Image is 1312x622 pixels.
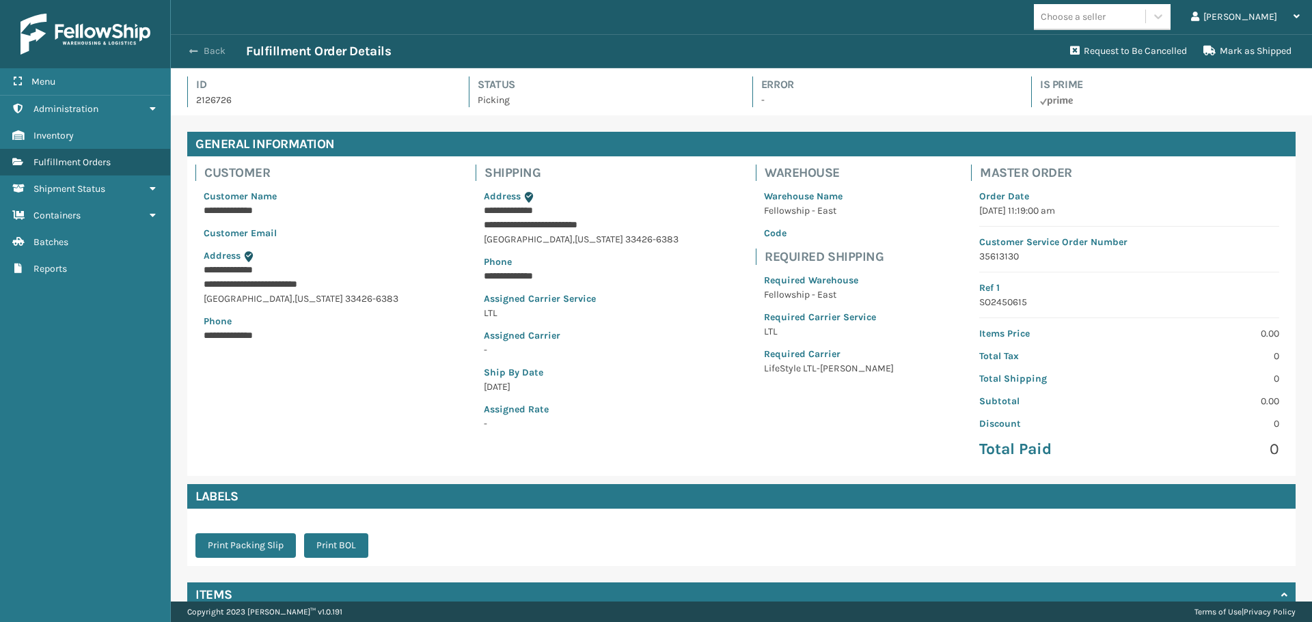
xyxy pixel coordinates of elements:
span: [US_STATE] [295,293,343,305]
button: Print Packing Slip [195,533,296,558]
p: Fellowship - East [764,203,894,218]
button: Request to Be Cancelled [1062,38,1195,65]
button: Mark as Shipped [1195,38,1300,65]
p: Total Tax [979,349,1121,363]
span: Address [484,190,521,202]
span: 33426-6383 [625,234,679,245]
a: Privacy Policy [1244,607,1296,617]
p: 35613130 [979,249,1279,264]
p: - [484,416,679,431]
p: [DATE] [484,380,679,394]
span: [US_STATE] [575,234,623,245]
span: Fulfillment Orders [33,156,111,168]
p: 0 [1138,371,1279,386]
span: , [292,293,295,305]
p: LifeStyle LTL-[PERSON_NAME] [764,361,894,376]
h4: Items [195,586,232,603]
p: Assigned Rate [484,402,679,416]
p: 0.00 [1138,394,1279,408]
span: Address [204,250,241,261]
p: 0 [1138,349,1279,363]
span: , [573,234,575,245]
span: [GEOGRAPHIC_DATA] [204,293,292,305]
p: Ship By Date [484,365,679,380]
span: Shipment Status [33,183,105,195]
p: Picking [478,93,728,107]
h4: Id [196,76,444,93]
h4: Error [761,76,1007,93]
p: Discount [979,416,1121,431]
span: Inventory [33,130,74,141]
p: Order Date [979,189,1279,203]
p: Items Price [979,326,1121,341]
h4: Warehouse [765,165,902,181]
p: 2126726 [196,93,444,107]
div: Choose a seller [1041,10,1106,24]
p: 0 [1138,439,1279,460]
p: Required Carrier [764,347,894,361]
i: Request to Be Cancelled [1070,46,1080,55]
span: Administration [33,103,98,115]
p: - [484,343,679,357]
p: Fellowship - East [764,287,894,302]
p: LTL [484,306,679,320]
p: Total Shipping [979,371,1121,386]
h4: Required Shipping [765,249,902,265]
p: [DATE] 11:19:00 am [979,203,1279,218]
span: Batches [33,236,68,248]
p: Total Paid [979,439,1121,460]
p: Required Carrier Service [764,310,894,324]
span: [GEOGRAPHIC_DATA] [484,234,573,245]
h4: Shipping [484,165,687,181]
p: Phone [204,314,398,328]
p: - [761,93,1007,107]
p: SO2450615 [979,295,1279,309]
h4: Master Order [980,165,1287,181]
p: 0.00 [1138,326,1279,341]
span: Menu [31,76,55,87]
p: Assigned Carrier Service [484,292,679,306]
p: Assigned Carrier [484,328,679,343]
button: Back [183,45,246,57]
p: Copyright 2023 [PERSON_NAME]™ v 1.0.191 [187,602,342,622]
h4: Status [478,76,728,93]
a: Terms of Use [1194,607,1242,617]
img: logo [20,14,150,55]
p: Required Warehouse [764,273,894,287]
div: | [1194,602,1296,622]
span: Containers [33,210,81,221]
h4: General Information [187,132,1296,156]
span: Reports [33,263,67,274]
h3: Fulfillment Order Details [246,43,391,59]
span: 33426-6383 [345,293,398,305]
p: Warehouse Name [764,189,894,203]
p: Customer Service Order Number [979,235,1279,249]
i: Mark as Shipped [1203,46,1216,55]
h4: Is Prime [1040,76,1296,93]
button: Print BOL [304,533,368,558]
h4: Labels [187,484,1296,509]
h4: Customer [204,165,407,181]
p: Code [764,226,894,240]
p: Customer Name [204,189,398,203]
p: Subtotal [979,394,1121,408]
p: Customer Email [204,226,398,240]
p: Ref 1 [979,281,1279,295]
p: 0 [1138,416,1279,431]
p: LTL [764,324,894,339]
p: Phone [484,255,679,269]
